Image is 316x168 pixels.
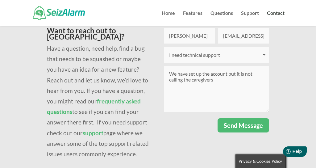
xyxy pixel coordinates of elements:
span: Privacy & Cookies Policy [239,159,282,164]
input: Email Address [218,28,269,44]
span: Want to reach out to [GEOGRAPHIC_DATA]? [47,26,124,41]
button: Send Message [218,118,269,132]
a: Features [183,11,202,26]
a: Support [241,11,259,26]
iframe: Help widget launcher [261,144,309,161]
a: Home [162,11,175,26]
a: Questions [210,11,233,26]
input: Name [164,28,215,44]
a: support [83,129,103,136]
img: SeizAlarm [33,6,85,20]
a: Contact [267,11,285,26]
p: Have a question, need help, find a bug that needs to be squashed or maybe you have an idea for a ... [47,43,152,159]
